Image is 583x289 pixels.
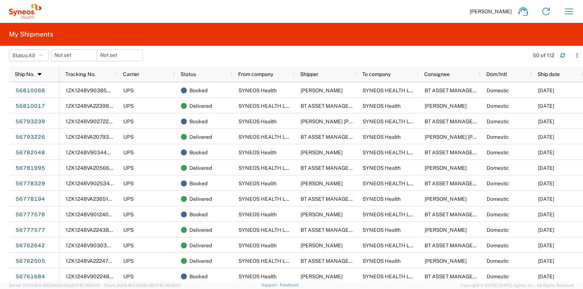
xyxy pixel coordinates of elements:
span: BT ASSET MANAGEMENT [301,196,363,202]
span: Booked [189,145,208,160]
span: SYNEOS Health [239,273,277,279]
span: BT ASSET MANAGEMENT [425,118,487,124]
span: SYNEOS Health [363,196,401,202]
span: UPS [123,227,134,233]
span: 1ZK1248V9022486234 [66,273,122,279]
span: Booked [189,83,208,98]
span: SYNEOS HEALTH LLC [239,196,292,202]
span: Domestic [487,242,509,248]
span: [DATE] 09:39:01 [151,283,181,288]
span: UPS [123,103,134,109]
span: 1ZK1248V9030339299 [66,242,123,248]
span: UPS [123,196,134,202]
span: Domestic [487,180,509,186]
span: 1ZK1248VA205662408 [66,165,122,171]
a: Support [261,283,280,287]
span: Domestic [487,149,509,155]
span: Copyright © [DATE]-[DATE] Agistix Inc., All Rights Reserved [460,282,574,289]
span: UPS [123,165,134,171]
a: 56810017 [15,100,45,112]
span: 1ZK1248V9025342651 [66,180,121,186]
span: 09/10/2025 [538,196,554,202]
span: Tracking No. [65,71,96,77]
span: SYNEOS Health [363,258,401,264]
a: 56778329 [15,178,45,190]
span: BT ASSET MANAGEMENT [425,149,487,155]
span: Domestic [487,196,509,202]
span: Delivered [189,129,212,145]
span: Consignee [424,71,450,77]
span: 09/10/2025 [538,211,554,217]
span: All [28,52,35,58]
span: Ship date [538,71,560,77]
span: SYNEOS HEALTH LLC [239,227,292,233]
span: SYNEOS Health [239,149,277,155]
span: BT ASSET MANAGEMENT [301,103,363,109]
button: Status:All [9,49,48,61]
span: 1ZK1248VA223994687 [66,103,122,109]
span: Booked [189,176,208,191]
span: 09/11/2025 [538,118,554,124]
span: UPS [123,258,134,264]
span: McKenna Gramoll [301,118,386,124]
span: Domestic [487,211,509,217]
span: 09/12/2025 [538,103,554,109]
span: UPS [123,87,134,93]
a: 56762505 [15,255,45,267]
a: Feedback [280,283,299,287]
span: 1ZK1248V9038583699 [66,87,123,93]
span: SYNEOS Health [239,211,277,217]
span: Delivered [189,98,212,114]
span: Lisa Kelly [301,211,343,217]
input: Not set [97,50,143,61]
a: 56810068 [15,85,45,97]
span: Domestic [487,103,509,109]
a: 56777578 [15,209,45,221]
a: 56782048 [15,147,45,159]
span: Delivered [189,191,212,207]
a: 56777577 [15,224,45,236]
span: Luke Gutierrez [301,87,343,93]
span: SYNEOS HEALTH LLC [239,258,292,264]
span: Ship No. [15,71,34,77]
span: Phil Schadler [425,196,467,202]
span: [DATE] 09:50:51 [71,283,100,288]
span: SYNEOS Health [239,180,277,186]
span: UPS [123,242,134,248]
span: BT ASSET MANAGEMENT [425,273,487,279]
span: Carrier [123,71,139,77]
span: UPS [123,180,134,186]
span: Buzz Krohn [425,258,467,264]
a: 56793226 [15,131,45,143]
a: 56781995 [15,162,45,174]
span: BT ASSET MANAGEMENT [301,227,363,233]
span: Domestic [487,134,509,140]
span: 1ZK1248VA236518444 [66,196,121,202]
span: Domestic [487,118,509,124]
span: SYNEOS HEALTH LLC [239,103,292,109]
span: Booked [189,207,208,222]
span: Shipper [300,71,318,77]
span: SYNEOS HEALTH LLC [239,134,292,140]
span: BT ASSET MANAGEMENT [301,134,363,140]
span: SYNEOS HEALTH LLC [239,165,292,171]
span: SYNEOS Health [363,134,401,140]
span: 09/10/2025 [538,227,554,233]
span: SYNEOS Health [239,87,277,93]
span: BT ASSET MANAGEMENT [425,242,487,248]
span: SYNEOS HEALTH LLC [363,149,416,155]
span: 1ZK1248VA222478282 [66,258,121,264]
span: Delivered [189,160,212,176]
a: 56793239 [15,116,45,128]
span: SYNEOS Health [239,242,277,248]
span: Devyani Patodia [425,165,467,171]
span: SYNEOS HEALTH LLC [363,87,416,93]
span: 09/12/2025 [538,87,554,93]
span: BT ASSET MANAGEMENT [425,87,487,93]
span: Delivered [189,253,212,269]
span: Domestic [487,87,509,93]
span: McKenna Gramoll [425,134,510,140]
span: Luke Gutierrez [425,103,467,109]
span: Domestic [487,258,509,264]
span: Jlynn Juarez [301,273,343,279]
